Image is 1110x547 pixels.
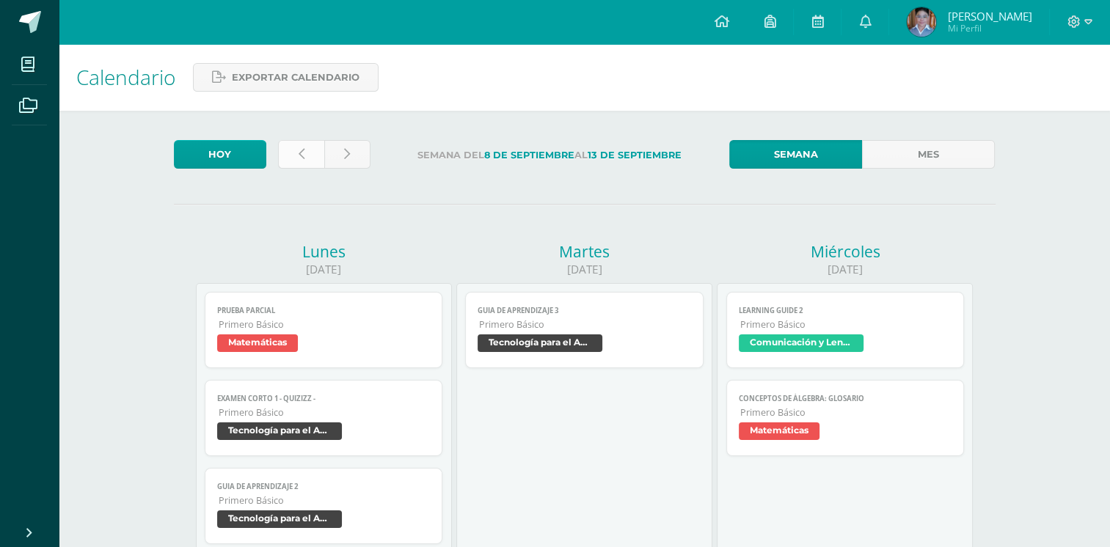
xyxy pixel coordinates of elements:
[219,406,431,419] span: Primero Básico
[196,241,452,262] div: Lunes
[217,510,342,528] span: Tecnología para el Aprendizaje y la Comunicación (Informática)
[588,150,682,161] strong: 13 de Septiembre
[219,494,431,507] span: Primero Básico
[478,306,691,315] span: GUIA DE APRENDIZAJE 3
[947,9,1032,23] span: [PERSON_NAME]
[465,292,704,368] a: GUIA DE APRENDIZAJE 3Primero BásicoTecnología para el Aprendizaje y la Comunicación (Informática)
[726,292,965,368] a: Learning Guide 2Primero BásicoComunicación y Lenguaje, Idioma Extranjero Inglés
[717,262,973,277] div: [DATE]
[729,140,862,169] a: Semana
[484,150,574,161] strong: 8 de Septiembre
[217,306,431,315] span: Prueba Parcial
[456,262,712,277] div: [DATE]
[382,140,718,170] label: Semana del al
[205,292,443,368] a: Prueba ParcialPrimero BásicoMatemáticas
[174,140,266,169] a: Hoy
[479,318,691,331] span: Primero Básico
[217,482,431,491] span: GUIA DE APRENDIZAJE 2
[739,394,952,403] span: Conceptos de Álgebra: Glosario
[196,262,452,277] div: [DATE]
[739,306,952,315] span: Learning Guide 2
[907,7,936,37] img: a76d082c0379f353f566dfd77a633715.png
[232,64,359,91] span: Exportar calendario
[717,241,973,262] div: Miércoles
[205,380,443,456] a: EXAMEN CORTO 1 - QUIZIZZ -Primero BásicoTecnología para el Aprendizaje y la Comunicación (Informá...
[219,318,431,331] span: Primero Básico
[862,140,995,169] a: Mes
[947,22,1032,34] span: Mi Perfil
[740,318,952,331] span: Primero Básico
[76,63,175,91] span: Calendario
[739,334,863,352] span: Comunicación y Lenguaje, Idioma Extranjero Inglés
[739,422,819,440] span: Matemáticas
[205,468,443,544] a: GUIA DE APRENDIZAJE 2Primero BásicoTecnología para el Aprendizaje y la Comunicación (Informática)
[217,422,342,440] span: Tecnología para el Aprendizaje y la Comunicación (Informática)
[456,241,712,262] div: Martes
[193,63,379,92] a: Exportar calendario
[217,394,431,403] span: EXAMEN CORTO 1 - QUIZIZZ -
[740,406,952,419] span: Primero Básico
[726,380,965,456] a: Conceptos de Álgebra: GlosarioPrimero BásicoMatemáticas
[478,334,602,352] span: Tecnología para el Aprendizaje y la Comunicación (Informática)
[217,334,298,352] span: Matemáticas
